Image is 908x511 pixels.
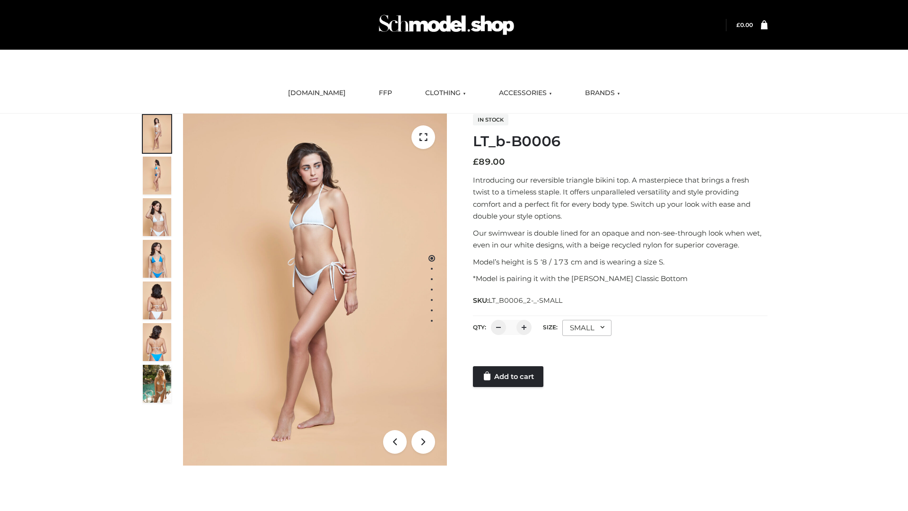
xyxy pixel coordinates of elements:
[281,83,353,104] a: [DOMAIN_NAME]
[578,83,627,104] a: BRANDS
[473,157,479,167] span: £
[143,157,171,194] img: ArielClassicBikiniTop_CloudNine_AzureSky_OW114ECO_2-scaled.jpg
[143,365,171,403] img: Arieltop_CloudNine_AzureSky2.jpg
[372,83,399,104] a: FFP
[143,198,171,236] img: ArielClassicBikiniTop_CloudNine_AzureSky_OW114ECO_3-scaled.jpg
[473,227,768,251] p: Our swimwear is double lined for an opaque and non-see-through look when wet, even in our white d...
[473,295,563,306] span: SKU:
[736,21,740,28] span: £
[473,273,768,285] p: *Model is pairing it with the [PERSON_NAME] Classic Bottom
[375,6,517,44] img: Schmodel Admin 964
[473,114,508,125] span: In stock
[562,320,611,336] div: SMALL
[543,324,558,331] label: Size:
[473,256,768,268] p: Model’s height is 5 ‘8 / 173 cm and is wearing a size S.
[143,240,171,278] img: ArielClassicBikiniTop_CloudNine_AzureSky_OW114ECO_4-scaled.jpg
[143,323,171,361] img: ArielClassicBikiniTop_CloudNine_AzureSky_OW114ECO_8-scaled.jpg
[143,282,171,319] img: ArielClassicBikiniTop_CloudNine_AzureSky_OW114ECO_7-scaled.jpg
[492,83,559,104] a: ACCESSORIES
[489,296,562,305] span: LT_B0006_2-_-SMALL
[736,21,753,28] a: £0.00
[473,157,505,167] bdi: 89.00
[473,133,768,150] h1: LT_b-B0006
[418,83,473,104] a: CLOTHING
[473,366,543,387] a: Add to cart
[143,115,171,153] img: ArielClassicBikiniTop_CloudNine_AzureSky_OW114ECO_1-scaled.jpg
[736,21,753,28] bdi: 0.00
[473,174,768,222] p: Introducing our reversible triangle bikini top. A masterpiece that brings a fresh twist to a time...
[473,324,486,331] label: QTY:
[183,114,447,466] img: ArielClassicBikiniTop_CloudNine_AzureSky_OW114ECO_1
